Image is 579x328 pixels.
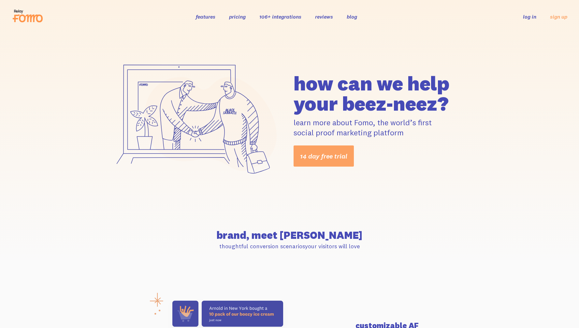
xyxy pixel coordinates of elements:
a: sign up [550,13,567,20]
a: reviews [315,13,333,20]
a: 14 day free trial [294,145,354,167]
h1: how can we help your beez-neez? [294,73,471,114]
a: blog [347,13,357,20]
a: features [196,13,215,20]
p: thoughtful conversion scenarios your visitors will love [108,242,471,250]
a: log in [523,13,536,20]
h2: brand, meet [PERSON_NAME] [108,230,471,240]
a: 106+ integrations [259,13,301,20]
a: pricing [229,13,246,20]
p: learn more about Fomo, the world’s first social proof marketing platform [294,117,471,138]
